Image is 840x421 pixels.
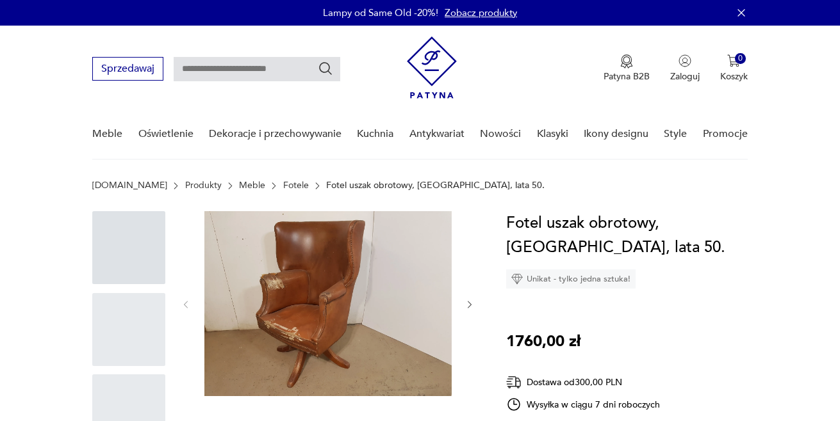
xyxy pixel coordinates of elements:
img: Ikona diamentu [511,273,523,285]
div: Unikat - tylko jedna sztuka! [506,269,636,289]
img: Ikonka użytkownika [679,54,691,67]
button: 0Koszyk [720,54,748,83]
div: Wysyłka w ciągu 7 dni roboczych [506,397,660,412]
img: Ikona dostawy [506,374,522,390]
button: Sprzedawaj [92,57,163,81]
h1: Fotel uszak obrotowy, [GEOGRAPHIC_DATA], lata 50. [506,211,768,260]
p: Koszyk [720,70,748,83]
button: Patyna B2B [604,54,650,83]
a: Ikony designu [584,109,648,159]
p: Lampy od Same Old -20%! [323,6,438,19]
p: Fotel uszak obrotowy, [GEOGRAPHIC_DATA], lata 50. [326,180,545,191]
img: Ikona medalu [620,54,633,68]
p: 1760,00 zł [506,330,581,354]
a: Dekoracje i przechowywanie [209,109,342,159]
a: Style [664,109,687,159]
img: Patyna - sklep z meblami i dekoracjami vintage [407,36,457,99]
div: Dostawa od 300,00 PLN [506,374,660,390]
img: Zdjęcie produktu Fotel uszak obrotowy, Anglia, lata 50. [204,211,452,396]
a: Antykwariat [409,109,465,159]
a: Oświetlenie [138,109,194,159]
a: Kuchnia [357,109,393,159]
button: Szukaj [318,61,333,76]
a: Meble [239,180,265,191]
a: Ikona medaluPatyna B2B [604,54,650,83]
a: [DOMAIN_NAME] [92,180,167,191]
a: Produkty [185,180,222,191]
p: Zaloguj [670,70,700,83]
a: Zobacz produkty [445,6,517,19]
a: Promocje [703,109,748,159]
a: Meble [92,109,122,159]
a: Fotele [283,180,309,191]
a: Nowości [480,109,521,159]
div: 0 [735,53,746,64]
img: Ikona koszyka [727,54,740,67]
a: Sprzedawaj [92,65,163,74]
a: Klasyki [537,109,568,159]
button: Zaloguj [670,54,700,83]
p: Patyna B2B [604,70,650,83]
